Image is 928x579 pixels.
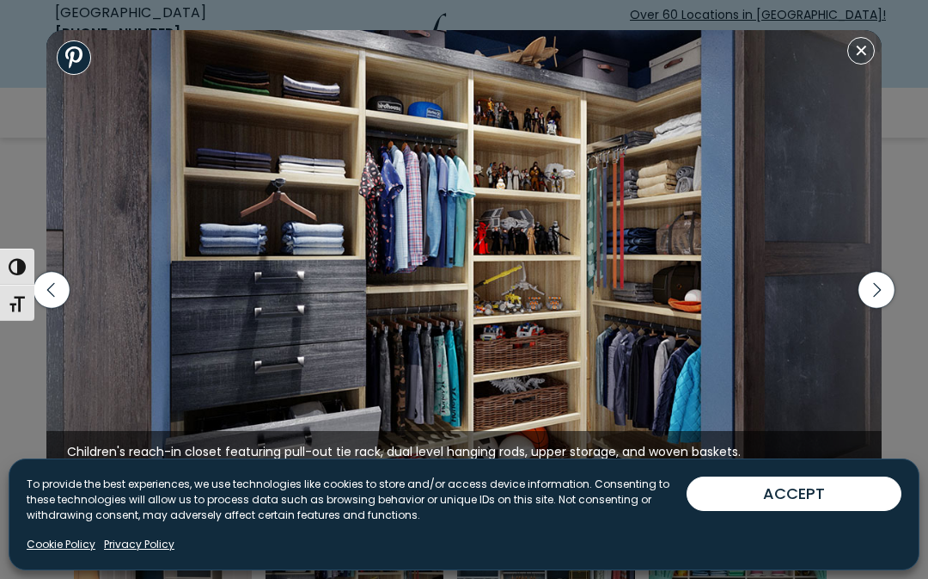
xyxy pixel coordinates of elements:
p: To provide the best experiences, we use technologies like cookies to store and/or access device i... [27,477,687,523]
figcaption: Children's reach-in closet featuring pull-out tie rack, dual level hanging rods, upper storage, a... [46,431,882,474]
img: Children's clothing in reach-in closet featuring pull-out tie rack, dual level hanging rods, uppe... [46,30,882,473]
a: Privacy Policy [104,537,174,552]
a: Cookie Policy [27,537,95,552]
a: Share to Pinterest [57,40,91,75]
button: Close modal [847,37,875,65]
button: ACCEPT [687,477,901,511]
